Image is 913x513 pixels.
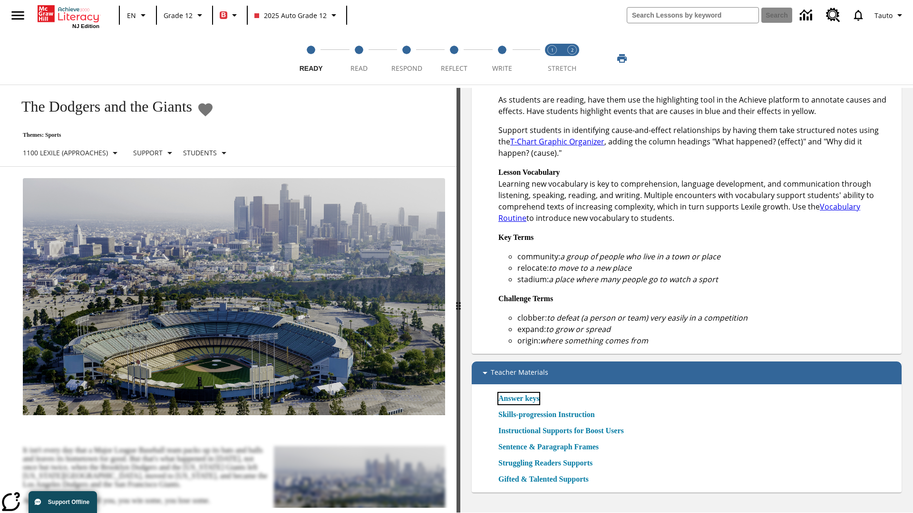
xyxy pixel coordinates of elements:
[498,166,894,224] p: Learning new vocabulary is key to comprehension, language development, and communication through ...
[498,393,539,404] a: Answer keys, Will open in new browser window or tab
[540,335,648,346] em: where something comes from
[283,32,339,85] button: Ready step 1 of 5
[549,263,631,273] em: to move to a new place
[350,64,368,73] span: Read
[492,64,512,73] span: Write
[548,64,576,73] span: STRETCH
[549,274,718,285] em: a place where many people go to watch a sport
[331,32,386,85] button: Read step 2 of 5
[607,50,637,67] button: Print
[379,32,434,85] button: Respond step 3 of 5
[551,47,554,53] text: 1
[23,148,108,158] p: 1100 Lexile (Approaches)
[251,7,343,24] button: Class: 2025 Auto Grade 12, Select your class
[123,7,153,24] button: Language: EN, Select a language
[547,313,748,323] em: to defeat (a person or team) very easily in a competition
[183,148,217,158] p: Students
[498,94,894,117] p: As students are reading, have them use the highlighting tool in the Achieve platform to annotate ...
[538,32,566,85] button: Stretch Read step 1 of 2
[460,88,913,513] div: activity
[871,7,909,24] button: Profile/Settings
[794,2,820,28] a: Data Center
[164,10,193,20] span: Grade 12
[599,251,720,262] em: people who live in a town or place
[23,178,445,416] img: Dodgers stadium.
[510,136,604,147] a: T-Chart Graphic Organizer
[498,294,553,303] strong: Challenge Terms
[472,361,902,384] div: Teacher Materials
[72,23,99,29] span: NJ Edition
[48,499,89,505] span: Support Offline
[498,168,560,176] strong: Lesson Vocabulary
[127,10,136,20] span: EN
[627,8,758,23] input: search field
[4,1,32,29] button: Open side menu
[491,367,548,379] p: Teacher Materials
[391,64,422,73] span: Respond
[179,144,233,161] button: Select Student
[546,324,611,334] em: to grow or spread
[441,64,467,73] span: Reflect
[254,10,327,20] span: 2025 Auto Grade 12
[19,144,125,161] button: Select Lexile, 1100 Lexile (Approaches)
[498,457,598,469] a: Struggling Readers Supports
[498,233,534,241] strong: Key Terms
[571,47,573,53] text: 2
[475,32,530,85] button: Write step 5 of 5
[456,88,460,513] div: Press Enter or Spacebar and then press right and left arrow keys to move the slider
[874,10,893,20] span: Tauto
[38,3,99,29] div: Home
[427,32,482,85] button: Reflect step 4 of 5
[846,3,871,28] a: Notifications
[11,132,233,139] p: Themes: Sports
[558,32,586,85] button: Stretch Respond step 2 of 2
[133,148,163,158] p: Support
[11,98,192,115] h1: The Dodgers and the Giants
[820,2,846,28] a: Resource Center, Will open in new tab
[517,251,894,262] li: community:
[517,323,894,335] li: expand:
[560,251,597,262] em: a group of
[29,491,97,513] button: Support Offline
[498,409,595,420] a: Skills-progression Instruction, Will open in new browser window or tab
[498,124,894,159] p: Support students in identifying cause-and-effect relationships by having them take structured not...
[129,144,179,161] button: Scaffolds, Support
[498,441,599,453] a: Sentence & Paragraph Frames, Will open in new browser window or tab
[300,65,323,72] span: Ready
[197,101,214,118] button: Add to Favorites - The Dodgers and the Giants
[498,474,594,485] a: Gifted & Talented Supports
[517,274,894,285] li: stadium:
[221,9,226,21] span: B
[160,7,209,24] button: Grade: Grade 12, Select a grade
[517,262,894,274] li: relocate:
[517,312,894,323] li: clobber:
[517,335,894,346] li: origin:
[498,425,624,437] a: Instructional Supports for Boost Users, Will open in new browser window or tab
[216,7,244,24] button: Boost Class color is red. Change class color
